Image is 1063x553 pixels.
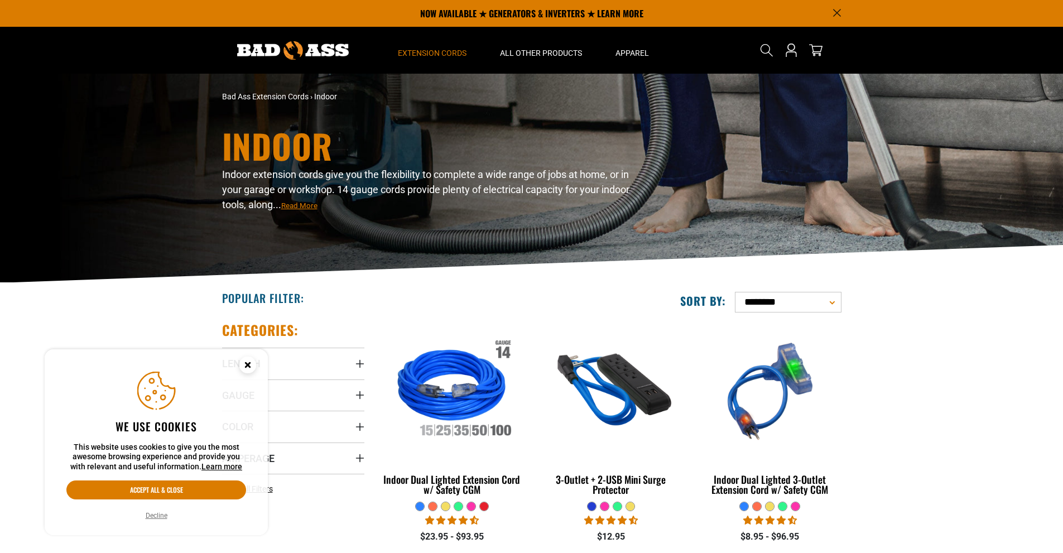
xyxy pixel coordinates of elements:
[222,321,299,339] h2: Categories:
[281,201,318,210] span: Read More
[237,41,349,60] img: Bad Ass Extension Cords
[66,480,246,499] button: Accept all & close
[599,27,666,74] summary: Apparel
[222,443,364,474] summary: Amperage
[201,462,242,471] a: Learn more
[222,348,364,379] summary: Length
[540,321,682,501] a: blue 3-Outlet + 2-USB Mini Surge Protector
[540,530,682,544] div: $12.95
[584,515,638,526] span: 4.36 stars
[66,419,246,434] h2: We use cookies
[540,474,682,494] div: 3-Outlet + 2-USB Mini Surge Protector
[699,530,841,544] div: $8.95 - $96.95
[381,474,523,494] div: Indoor Dual Lighted Extension Cord w/ Safety CGM
[381,530,523,544] div: $23.95 - $93.95
[45,349,268,536] aside: Cookie Consent
[700,327,840,455] img: blue
[222,129,629,162] h1: Indoor
[398,48,466,58] span: Extension Cords
[222,169,629,210] span: Indoor extension cords give you the flexibility to complete a wide range of jobs at home, or in y...
[425,515,479,526] span: 4.40 stars
[222,411,364,442] summary: Color
[310,92,312,101] span: ›
[382,327,522,455] img: Indoor Dual Lighted Extension Cord w/ Safety CGM
[381,321,523,501] a: Indoor Dual Lighted Extension Cord w/ Safety CGM Indoor Dual Lighted Extension Cord w/ Safety CGM
[66,443,246,472] p: This website uses cookies to give you the most awesome browsing experience and provide you with r...
[615,48,649,58] span: Apparel
[758,41,776,59] summary: Search
[541,327,681,455] img: blue
[222,291,304,305] h2: Popular Filter:
[500,48,582,58] span: All Other Products
[222,379,364,411] summary: Gauge
[483,27,599,74] summary: All Other Products
[381,27,483,74] summary: Extension Cords
[699,321,841,501] a: blue Indoor Dual Lighted 3-Outlet Extension Cord w/ Safety CGM
[680,294,726,308] label: Sort by:
[222,91,629,103] nav: breadcrumbs
[314,92,337,101] span: Indoor
[222,92,309,101] a: Bad Ass Extension Cords
[743,515,797,526] span: 4.33 stars
[142,510,171,521] button: Decline
[699,474,841,494] div: Indoor Dual Lighted 3-Outlet Extension Cord w/ Safety CGM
